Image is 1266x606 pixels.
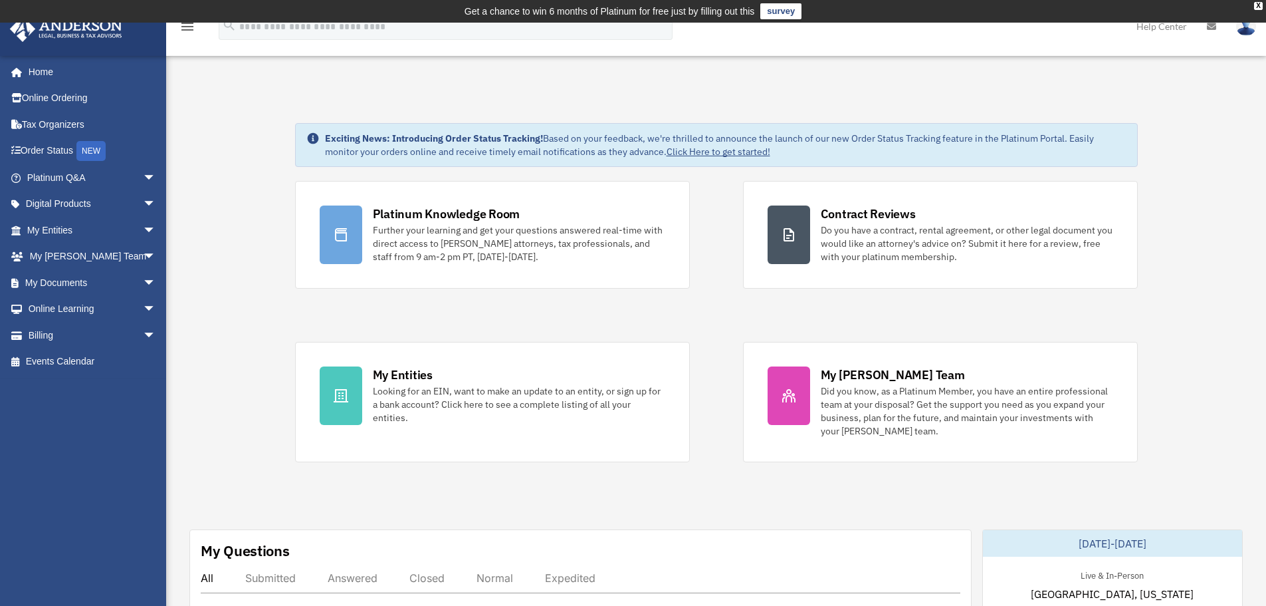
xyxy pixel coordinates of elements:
[821,224,1113,263] div: Do you have a contract, rental agreement, or other legal document you would like an attorney's ad...
[9,349,176,375] a: Events Calendar
[821,384,1113,438] div: Did you know, as a Platinum Member, you have an entire professional team at your disposal? Get th...
[143,322,169,349] span: arrow_drop_down
[179,23,195,35] a: menu
[545,571,595,585] div: Expedited
[9,59,169,85] a: Home
[143,269,169,297] span: arrow_drop_down
[667,146,770,158] a: Click Here to get started!
[325,132,543,144] strong: Exciting News: Introducing Order Status Tracking!
[295,181,690,289] a: Platinum Knowledge Room Further your learning and get your questions answered real-time with dire...
[9,111,176,138] a: Tax Organizers
[1236,17,1256,36] img: User Pic
[476,571,513,585] div: Normal
[143,243,169,271] span: arrow_drop_down
[143,191,169,218] span: arrow_drop_down
[9,85,176,112] a: Online Ordering
[821,206,916,222] div: Contract Reviews
[9,269,176,296] a: My Documentsarrow_drop_down
[373,367,433,383] div: My Entities
[465,3,755,19] div: Get a chance to win 6 months of Platinum for free just by filling out this
[983,530,1242,557] div: [DATE]-[DATE]
[760,3,801,19] a: survey
[143,217,169,244] span: arrow_drop_down
[201,541,290,561] div: My Questions
[222,18,237,33] i: search
[201,571,213,585] div: All
[1070,567,1154,581] div: Live & In-Person
[9,191,176,218] a: Digital Productsarrow_drop_down
[143,296,169,323] span: arrow_drop_down
[1254,2,1263,10] div: close
[743,181,1138,289] a: Contract Reviews Do you have a contract, rental agreement, or other legal document you would like...
[1031,586,1194,602] span: [GEOGRAPHIC_DATA], [US_STATE]
[9,322,176,349] a: Billingarrow_drop_down
[409,571,445,585] div: Closed
[9,164,176,191] a: Platinum Q&Aarrow_drop_down
[373,206,520,222] div: Platinum Knowledge Room
[373,384,665,424] div: Looking for an EIN, want to make an update to an entity, or sign up for a bank account? Click her...
[295,342,690,462] a: My Entities Looking for an EIN, want to make an update to an entity, or sign up for a bank accoun...
[245,571,296,585] div: Submitted
[143,164,169,192] span: arrow_drop_down
[179,19,195,35] i: menu
[9,243,176,270] a: My [PERSON_NAME] Teamarrow_drop_down
[9,138,176,165] a: Order StatusNEW
[328,571,377,585] div: Answered
[9,217,176,243] a: My Entitiesarrow_drop_down
[6,16,126,42] img: Anderson Advisors Platinum Portal
[325,132,1126,158] div: Based on your feedback, we're thrilled to announce the launch of our new Order Status Tracking fe...
[743,342,1138,462] a: My [PERSON_NAME] Team Did you know, as a Platinum Member, you have an entire professional team at...
[76,141,106,161] div: NEW
[821,367,965,383] div: My [PERSON_NAME] Team
[373,224,665,263] div: Further your learning and get your questions answered real-time with direct access to [PERSON_NAM...
[9,296,176,323] a: Online Learningarrow_drop_down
